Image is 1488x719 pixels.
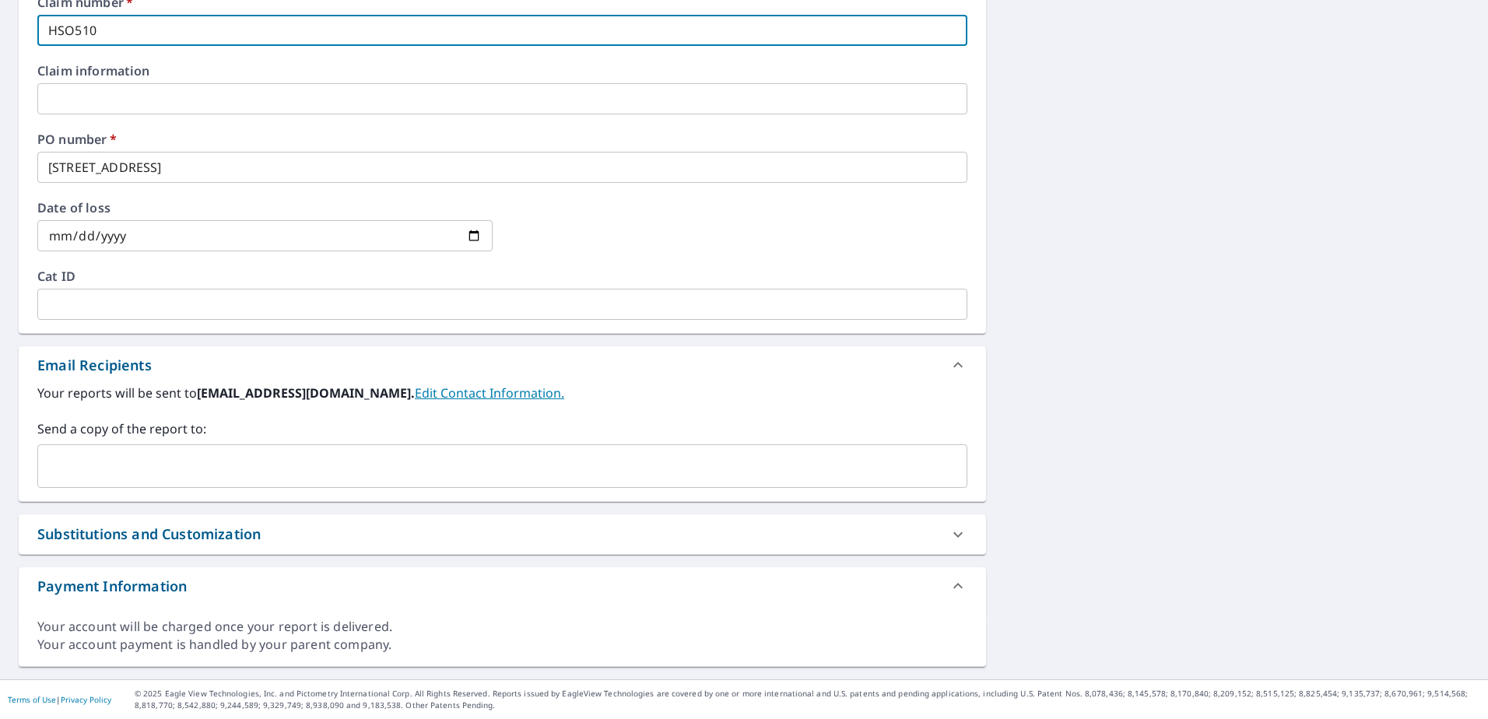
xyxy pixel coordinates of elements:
[37,384,967,402] label: Your reports will be sent to
[8,695,111,704] p: |
[37,65,967,77] label: Claim information
[197,384,415,402] b: [EMAIL_ADDRESS][DOMAIN_NAME].
[19,346,986,384] div: Email Recipients
[415,384,564,402] a: EditContactInfo
[37,202,493,214] label: Date of loss
[19,567,986,605] div: Payment Information
[37,576,187,597] div: Payment Information
[37,618,967,636] div: Your account will be charged once your report is delivered.
[19,514,986,554] div: Substitutions and Customization
[135,688,1480,711] p: © 2025 Eagle View Technologies, Inc. and Pictometry International Corp. All Rights Reserved. Repo...
[37,355,152,376] div: Email Recipients
[37,270,967,282] label: Cat ID
[37,419,967,438] label: Send a copy of the report to:
[8,694,56,705] a: Terms of Use
[37,133,967,146] label: PO number
[37,524,261,545] div: Substitutions and Customization
[61,694,111,705] a: Privacy Policy
[37,636,967,654] div: Your account payment is handled by your parent company.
